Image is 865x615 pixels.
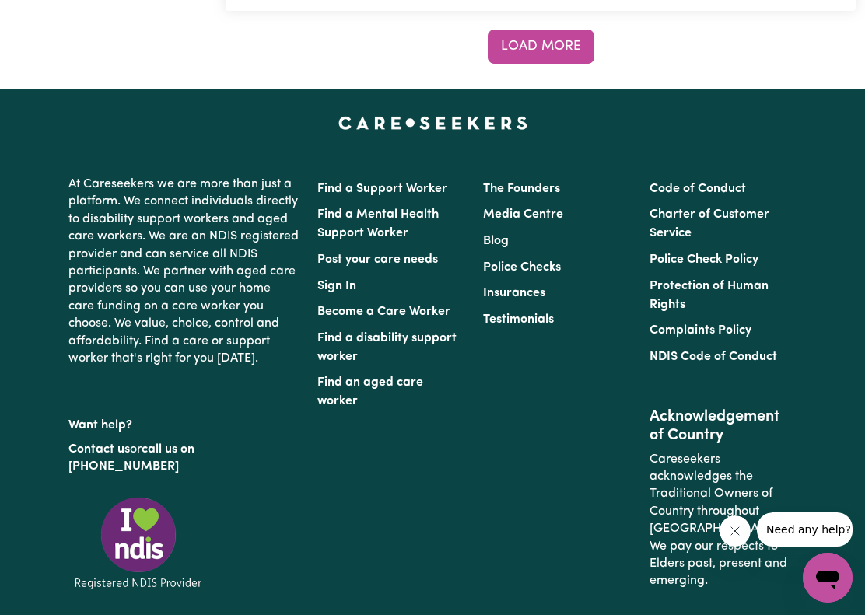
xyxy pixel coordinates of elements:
a: Complaints Policy [650,324,751,337]
p: At Careseekers we are more than just a platform. We connect individuals directly to disability su... [68,169,299,373]
a: Sign In [317,280,356,292]
a: Careseekers home page [338,117,527,129]
a: Police Check Policy [650,253,758,266]
span: Load more [501,40,581,53]
a: The Founders [483,183,560,195]
a: Find a Mental Health Support Worker [317,208,439,239]
a: Blog [483,235,509,247]
img: Registered NDIS provider [68,494,208,592]
iframe: Message from company [757,512,853,547]
p: Want help? [68,411,299,434]
iframe: Close message [720,515,751,547]
p: or [68,435,299,482]
a: Protection of Human Rights [650,280,769,311]
a: Testimonials [483,313,554,326]
a: Charter of Customer Service [650,208,769,239]
iframe: Button to launch messaging window [803,553,853,603]
a: Police Checks [483,261,561,274]
h2: Acknowledgement of Country [650,407,797,445]
button: See more results [488,30,594,64]
a: Find an aged care worker [317,376,423,407]
a: NDIS Code of Conduct [650,351,777,363]
p: Careseekers acknowledges the Traditional Owners of Country throughout [GEOGRAPHIC_DATA]. We pay o... [650,445,797,596]
a: Post your care needs [317,253,438,266]
a: Contact us [68,443,130,456]
a: Insurances [483,287,545,299]
a: Media Centre [483,208,563,221]
a: Find a Support Worker [317,183,447,195]
a: Find a disability support worker [317,332,457,363]
a: Become a Care Worker [317,306,450,318]
a: Code of Conduct [650,183,746,195]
